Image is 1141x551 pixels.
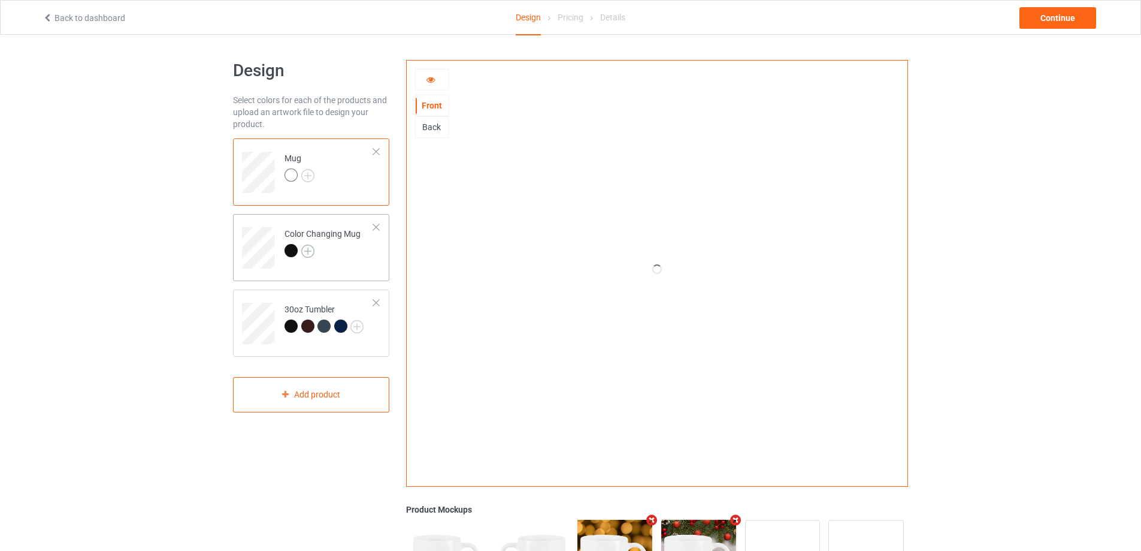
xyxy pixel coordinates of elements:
[558,1,583,34] div: Pricing
[416,121,448,133] div: Back
[233,94,389,130] div: Select colors for each of the products and upload an artwork file to design your product.
[301,245,314,258] img: svg+xml;base64,PD94bWwgdmVyc2lvbj0iMS4wIiBlbmNvZGluZz0iVVRGLTgiPz4KPHN2ZyB3aWR0aD0iMjJweCIgaGVpZ2...
[350,320,364,333] img: svg+xml;base64,PD94bWwgdmVyc2lvbj0iMS4wIiBlbmNvZGluZz0iVVRGLTgiPz4KPHN2ZyB3aWR0aD0iMjJweCIgaGVpZ2...
[233,60,389,82] h1: Design
[233,377,389,413] div: Add product
[416,100,448,112] div: Front
[285,228,361,257] div: Color Changing Mug
[285,152,314,181] div: Mug
[233,214,389,281] div: Color Changing Mug
[233,290,389,357] div: 30oz Tumbler
[600,1,625,34] div: Details
[406,504,908,516] div: Product Mockups
[301,169,314,182] img: svg+xml;base64,PD94bWwgdmVyc2lvbj0iMS4wIiBlbmNvZGluZz0iVVRGLTgiPz4KPHN2ZyB3aWR0aD0iMjJweCIgaGVpZ2...
[1019,7,1096,29] div: Continue
[516,1,541,35] div: Design
[644,514,659,526] i: Remove mockup
[728,514,743,526] i: Remove mockup
[233,138,389,206] div: Mug
[285,303,364,332] div: 30oz Tumbler
[43,13,125,23] a: Back to dashboard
